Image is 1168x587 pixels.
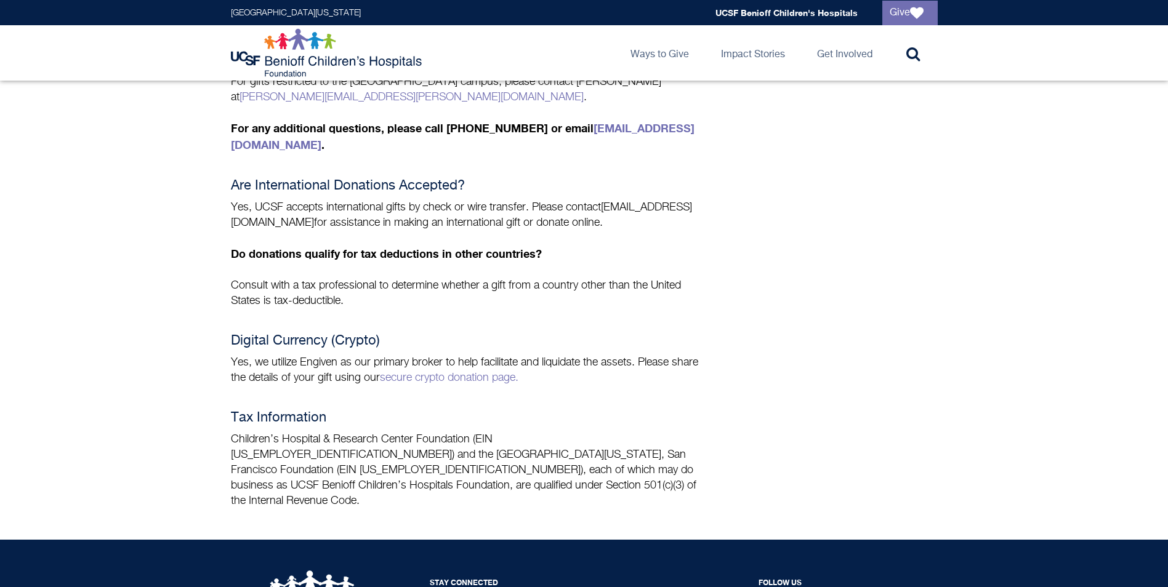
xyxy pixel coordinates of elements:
p: Consult with a tax professional to determine whether a gift from a country other than the United ... [231,278,705,309]
a: [GEOGRAPHIC_DATA][US_STATE] [231,9,361,17]
a: Get Involved [807,25,882,81]
a: Impact Stories [711,25,795,81]
a: [PERSON_NAME][EMAIL_ADDRESS][PERSON_NAME][DOMAIN_NAME] [240,92,584,103]
a: UCSF Benioff Children's Hospitals [715,7,858,18]
strong: Do donations qualify for tax deductions in other countries? [231,247,542,260]
a: secure crypto donation page. [380,372,518,383]
p: For gifts restricted to the [GEOGRAPHIC_DATA] campus, please contact [PERSON_NAME] at . [231,73,705,105]
h4: Digital Currency (Crypto) [231,333,705,349]
h4: Are International Donations Accepted? [231,178,705,194]
h4: Tax Information [231,410,705,426]
img: Logo for UCSF Benioff Children's Hospitals Foundation [231,28,425,78]
strong: For any additional questions, please call [PHONE_NUMBER] or email . [231,121,695,151]
p: Yes, we utilize Engiven as our primary broker to help facilitate and liquidate the assets. Please... [231,355,705,386]
p: Yes, UCSF accepts international gifts by check or wire transfer. Please contact [EMAIL_ADDRESS][D... [231,200,705,231]
a: Give [882,1,938,25]
a: Ways to Give [621,25,699,81]
p: Children’s Hospital & Research Center Foundation (EIN [US_EMPLOYER_IDENTIFICATION_NUMBER]) and th... [231,432,705,509]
